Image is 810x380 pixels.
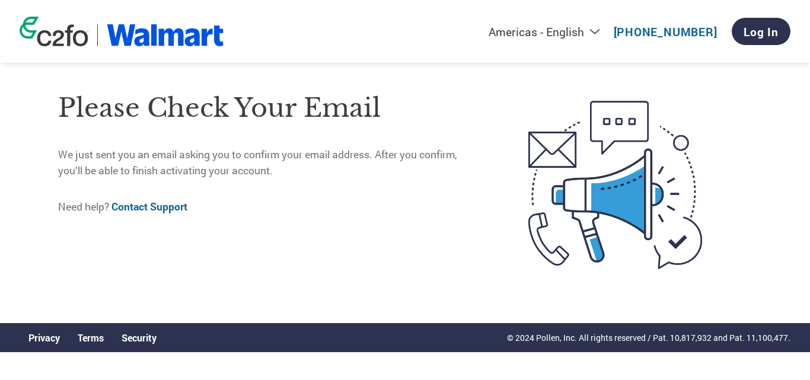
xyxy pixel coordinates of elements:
[28,331,60,344] a: Privacy
[20,17,88,46] img: c2fo logo
[111,200,187,213] a: Contact Support
[614,24,717,39] a: [PHONE_NUMBER]
[732,18,790,45] a: Log In
[58,89,479,127] h1: Please check your email
[107,24,224,46] img: Walmart
[58,199,479,215] p: Need help?
[507,331,790,344] p: © 2024 Pollen, Inc. All rights reserved / Pat. 10,817,932 and Pat. 11,100,477.
[78,331,104,344] a: Terms
[479,79,752,290] img: open-email
[122,331,157,344] a: Security
[58,147,479,178] p: We just sent you an email asking you to confirm your email address. After you confirm, you’ll be ...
